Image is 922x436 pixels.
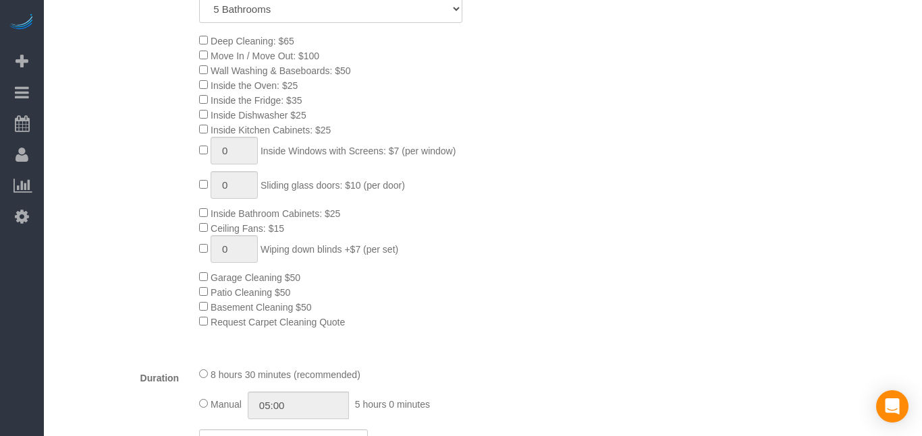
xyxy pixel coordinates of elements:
label: Duration [47,367,189,385]
span: Patio Cleaning $50 [211,287,290,298]
span: Wiping down blinds +$7 (per set) [261,244,398,255]
img: Automaid Logo [8,13,35,32]
span: Move In / Move Out: $100 [211,51,319,61]
span: Garage Cleaning $50 [211,272,300,283]
span: Ceiling Fans: $15 [211,223,284,234]
span: Basement Cleaning $50 [211,302,311,313]
span: Inside the Oven: $25 [211,80,298,91]
span: Wall Washing & Baseboards: $50 [211,65,351,76]
span: Inside Dishwasher $25 [211,110,306,121]
span: Inside the Fridge: $35 [211,95,302,106]
span: Inside Bathroom Cabinets: $25 [211,208,340,219]
span: Deep Cleaning: $65 [211,36,294,46]
span: Inside Kitchen Cabinets: $25 [211,125,331,135]
span: 5 hours 0 minutes [355,399,430,410]
span: Manual [211,399,242,410]
div: Open Intercom Messenger [876,390,909,423]
span: Sliding glass doors: $10 (per door) [261,180,405,191]
span: Request Carpet Cleaning Quote [211,317,345,328]
span: 8 hours 30 minutes (recommended) [211,369,360,380]
span: Inside Windows with Screens: $7 (per window) [261,146,456,156]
